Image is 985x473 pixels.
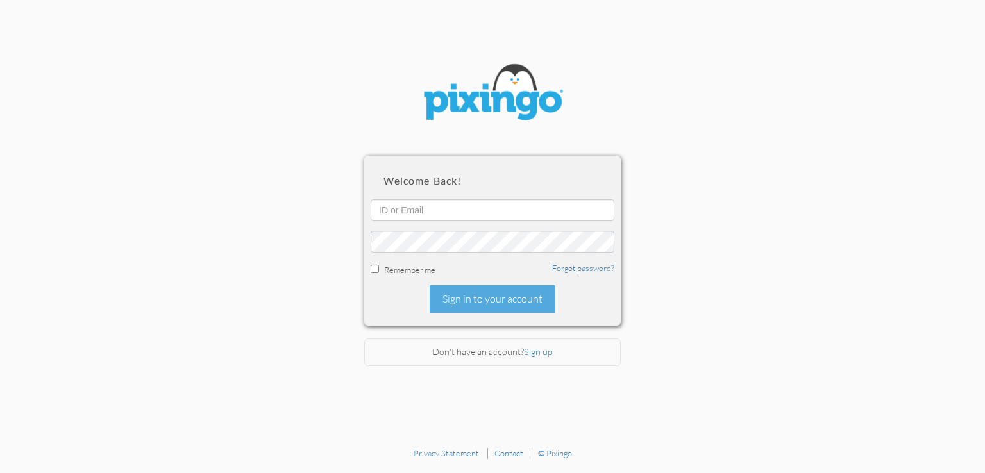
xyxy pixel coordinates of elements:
a: Sign up [524,346,553,357]
h2: Welcome back! [383,175,602,187]
div: Sign in to your account [430,285,555,313]
a: Contact [494,448,523,458]
div: Don't have an account? [364,338,621,366]
div: Remember me [371,262,614,276]
a: © Pixingo [538,448,572,458]
input: ID or Email [371,199,614,221]
img: pixingo logo [416,58,569,130]
a: Privacy Statement [414,448,479,458]
a: Forgot password? [552,263,614,273]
